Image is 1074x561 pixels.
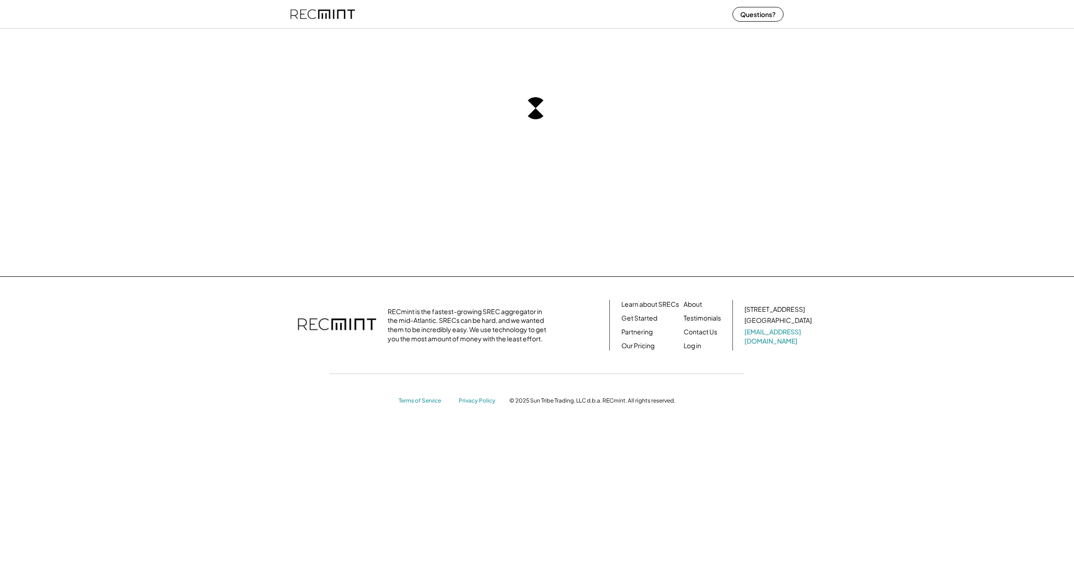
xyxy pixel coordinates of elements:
[459,397,500,405] a: Privacy Policy
[744,305,805,314] div: [STREET_ADDRESS]
[732,7,784,22] button: Questions?
[621,327,653,337] a: Partnering
[621,300,679,309] a: Learn about SRECs
[684,300,702,309] a: About
[684,314,721,323] a: Testimonials
[290,2,355,26] img: recmint-logotype%403x%20%281%29.jpeg
[744,327,814,345] a: [EMAIL_ADDRESS][DOMAIN_NAME]
[684,341,701,351] a: Log in
[298,309,376,341] img: recmint-logotype%403x.png
[621,314,657,323] a: Get Started
[399,397,449,405] a: Terms of Service
[509,397,675,404] div: © 2025 Sun Tribe Trading, LLC d.b.a. RECmint. All rights reserved.
[621,341,655,351] a: Our Pricing
[684,327,717,337] a: Contact Us
[388,307,551,343] div: RECmint is the fastest-growing SREC aggregator in the mid-Atlantic. SRECs can be hard, and we wan...
[744,316,812,325] div: [GEOGRAPHIC_DATA]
